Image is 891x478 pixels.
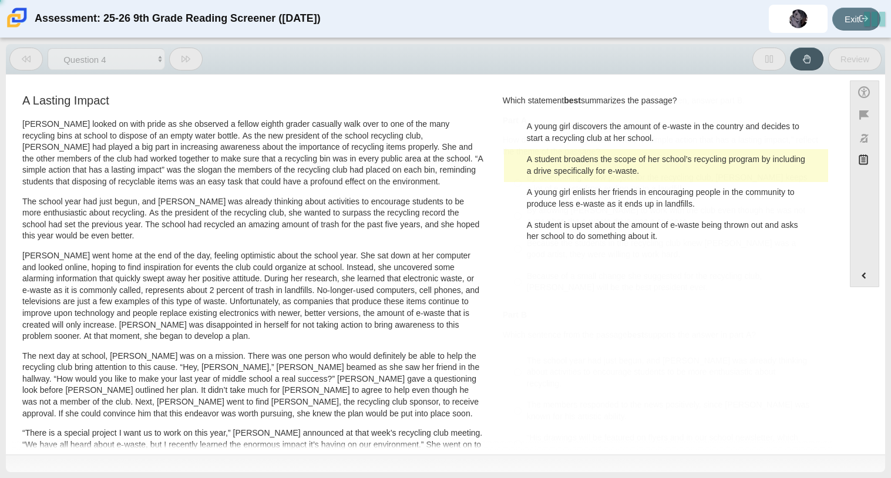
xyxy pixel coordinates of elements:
[832,8,880,31] a: Exit
[850,103,879,126] button: Flag item
[527,205,823,228] div: By allowing [PERSON_NAME] to work with the club even though he was not a member, the e-waste driv...
[527,432,823,455] div: “His drawings will be featured on flyers and in our school newsletter, which will include a speci...
[5,22,29,32] a: Carmen School of Science & Technology
[828,48,882,70] button: Review
[790,48,823,70] button: Raise Your Hand
[22,119,483,188] p: [PERSON_NAME] looked on with pride as she observed a fellow eighth grader casually walk over to o...
[12,80,838,450] div: Assessment items
[850,80,879,103] button: Open Accessibility Menu
[789,9,808,28] img: kamia.moore.NGwM3Z
[527,238,823,261] div: Because the students in the recycling club knew [PERSON_NAME] was a good artist, they were willin...
[850,127,879,150] button: Toggle response masking
[527,271,823,294] div: Because of a small change she suggested for the recycling club, [PERSON_NAME] will be the best pr...
[527,355,823,390] div: The school year had just begun, and [PERSON_NAME] was already thinking about activities to encour...
[527,172,823,195] div: By determining a new project for the recycling club, [PERSON_NAME] keeps a lot of e-waste from en...
[503,134,829,157] p: How does the recycling club’s motto, “A simple action that has a lasting impact,” reflect the the...
[22,250,483,342] p: [PERSON_NAME] went home at the end of the day, feeling optimistic about the school year. She sat ...
[850,264,879,287] button: Expand menu. Displays the button labels.
[503,309,527,320] b: Part B
[35,5,321,33] div: Assessment: 25-26 9th Grade Reading Screener ([DATE])
[850,150,879,174] button: Notepad
[22,94,483,107] h3: A Lasting Impact
[503,115,527,126] b: Part A
[503,329,829,341] p: Which sentence from the passage supports the answer in part A?
[527,399,823,422] div: The members responded to the news positively, since [PERSON_NAME] was known for his artistic abil...
[22,351,483,420] p: The next day at school, [PERSON_NAME] was on a mission. There was one person who would definitely...
[22,196,483,242] p: The school year had just begun, and [PERSON_NAME] was already thinking about activities to encour...
[5,5,29,30] img: Carmen School of Science & Technology
[627,329,644,340] b: best
[503,95,829,107] p: This item has two parts. First, answer part A. Then, answer part B.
